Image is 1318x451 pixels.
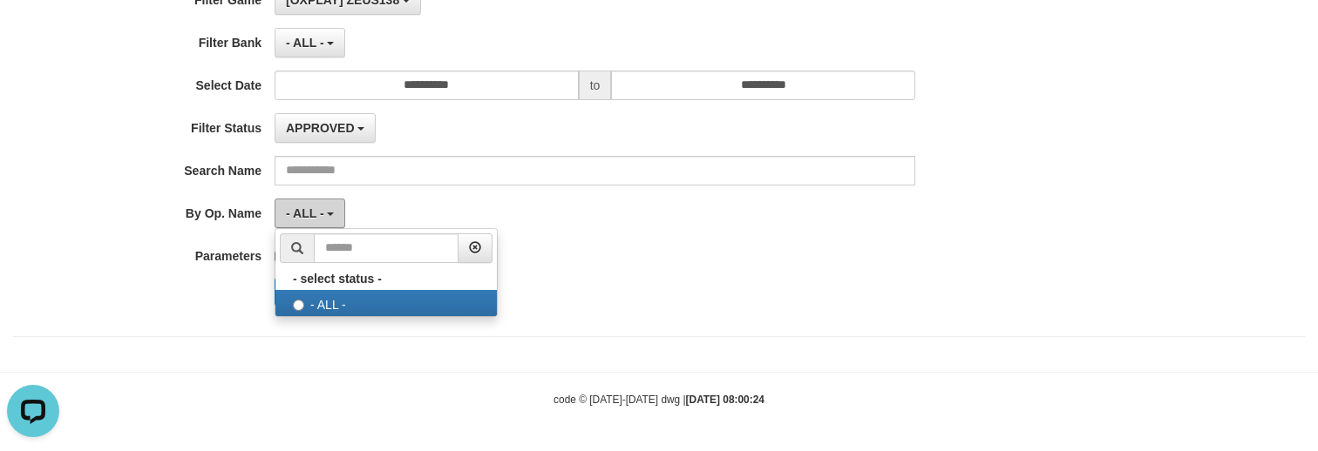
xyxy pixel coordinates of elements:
[686,394,764,406] strong: [DATE] 08:00:24
[275,113,376,143] button: APPROVED
[293,272,382,286] b: - select status -
[275,28,345,57] button: - ALL -
[286,121,355,135] span: APPROVED
[275,199,345,228] button: - ALL -
[579,71,612,100] span: to
[275,290,497,316] label: - ALL -
[293,300,304,311] input: - ALL -
[286,206,324,220] span: - ALL -
[554,394,764,406] small: code © [DATE]-[DATE] dwg |
[275,267,497,290] a: - select status -
[7,7,59,59] button: Open LiveChat chat widget
[286,36,324,50] span: - ALL -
